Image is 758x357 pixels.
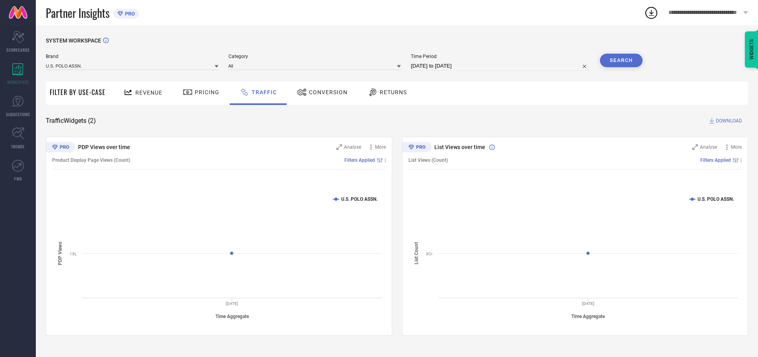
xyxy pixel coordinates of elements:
text: 13L [70,252,77,256]
span: | [740,157,742,163]
span: Revenue [135,89,162,96]
span: PRO [123,11,135,17]
span: Category [229,54,401,59]
svg: Zoom [336,144,342,150]
span: Filters Applied [700,157,731,163]
span: Pricing [195,89,219,95]
span: Returns [380,89,407,95]
span: Product Display Page Views (Count) [52,157,130,163]
span: SYSTEM WORKSPACE [46,37,101,44]
svg: Zoom [692,144,698,150]
span: SCORECARDS [6,47,30,53]
span: Conversion [309,89,348,95]
tspan: Time Aggregate [215,314,249,319]
span: Time Period [411,54,590,59]
span: Traffic [252,89,277,95]
tspan: Time Aggregate [571,314,605,319]
input: Select time period [411,61,590,71]
span: FWD [14,176,22,182]
span: Traffic Widgets ( 2 ) [46,117,96,125]
text: U.S. POLO ASSN. [341,196,377,202]
div: Premium [402,142,432,154]
span: Analyse [344,144,361,150]
span: Analyse [700,144,717,150]
span: More [375,144,386,150]
span: WORKSPACE [7,79,29,85]
span: TRENDS [11,144,25,149]
span: Filter By Use-Case [50,87,105,97]
text: [DATE] [226,301,238,306]
tspan: List Count [414,242,419,264]
span: Filters Applied [344,157,375,163]
text: U.S. POLO ASSN. [697,196,734,202]
span: SUGGESTIONS [6,111,30,117]
text: [DATE] [582,301,594,306]
text: 3Cr [426,252,433,256]
span: List Views (Count) [408,157,448,163]
div: Open download list [644,6,658,20]
span: Brand [46,54,219,59]
span: PDP Views over time [78,144,130,150]
span: | [385,157,386,163]
tspan: PDP Views [57,241,63,265]
span: DOWNLOAD [716,117,742,125]
button: Search [600,54,643,67]
span: More [731,144,742,150]
div: Premium [46,142,75,154]
span: Partner Insights [46,5,109,21]
span: List Views over time [434,144,485,150]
